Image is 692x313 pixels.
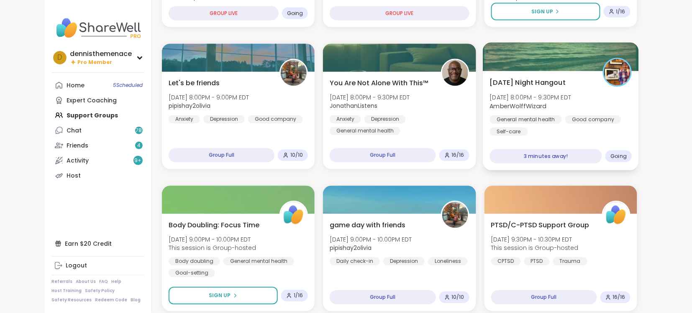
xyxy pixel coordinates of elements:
a: FAQ [99,279,108,285]
img: ShareWell Nav Logo [51,13,145,43]
div: CPTSD [491,257,521,266]
b: JonathanListens [330,102,377,110]
span: Body Doubling: Focus Time [169,221,259,231]
div: Chat [67,127,82,135]
div: Goal-setting [169,269,215,277]
span: Let's be friends [169,79,220,89]
div: Trauma [553,257,587,266]
a: Referrals [51,279,72,285]
div: Anxiety [169,115,200,124]
div: Logout [66,262,87,270]
div: Good company [248,115,303,124]
div: Group Full [330,148,436,163]
div: Anxiety [330,115,361,124]
span: game day with friends [330,221,405,231]
span: 16 / 16 [613,294,625,301]
span: This session is Group-hosted [169,244,256,252]
span: This session is Group-hosted [491,244,579,252]
b: pipishay2olivia [169,102,210,110]
div: Friends [67,142,88,150]
div: Activity [67,157,89,165]
span: Pro Member [77,59,112,66]
span: Going [610,153,627,160]
img: pipishay2olivia [281,60,307,86]
span: 1 / 16 [294,293,303,299]
div: dennisthemenace [70,49,132,59]
div: Depression [364,115,406,124]
div: General mental health [330,127,400,135]
div: Group Full [491,290,597,305]
div: Group Full [169,148,274,163]
a: Expert Coaching [51,93,145,108]
img: ShareWell [603,202,629,228]
a: Redeem Code [95,297,127,303]
b: pipishay2olivia [330,244,372,252]
span: [DATE] 8:00PM - 9:30PM EDT [490,93,571,102]
div: Body doubling [169,257,220,266]
b: AmberWolffWizard [490,102,546,110]
span: PTSD/C-PTSD Support Group [491,221,589,231]
div: GROUP LIVE [169,6,279,20]
span: [DATE] 9:00PM - 10:00PM EDT [169,236,256,244]
button: Sign Up [169,287,278,305]
span: 10 / 10 [452,294,464,301]
span: Sign Up [531,8,553,15]
span: [DATE] 8:00PM - 9:00PM EDT [169,94,249,102]
a: Safety Resources [51,297,92,303]
div: Good company [565,115,621,124]
span: 5 Scheduled [113,82,143,89]
div: Expert Coaching [67,97,117,105]
div: Home [67,81,85,90]
div: General mental health [490,115,561,124]
div: Depression [203,115,245,124]
a: Host Training [51,288,82,294]
span: [DATE] Night Hangout [490,78,566,88]
span: 10 / 10 [290,152,303,159]
span: d [57,52,62,63]
span: Sign Up [209,292,231,300]
div: Daily check-in [330,257,380,266]
img: AmberWolffWizard [604,59,630,86]
div: Earn $20 Credit [51,236,145,251]
img: JonathanListens [442,60,468,86]
a: Chat78 [51,123,145,138]
span: 9 + [135,157,142,164]
img: pipishay2olivia [442,202,468,228]
span: 16 / 16 [452,152,464,159]
span: 1 / 16 [616,8,625,15]
span: Going [287,10,303,17]
div: PTSD [524,257,550,266]
div: Group Full [330,290,436,305]
div: GROUP LIVE [330,6,469,20]
a: About Us [76,279,96,285]
span: [DATE] 9:00PM - 10:00PM EDT [330,236,412,244]
div: 3 minutes away! [490,149,602,164]
a: Friends4 [51,138,145,153]
button: Sign Up [491,3,600,20]
img: ShareWell [281,202,307,228]
div: Self-care [490,127,528,136]
span: 4 [137,142,141,149]
span: 78 [136,127,142,134]
a: Host [51,168,145,183]
span: You Are Not Alone With This™ [330,79,428,89]
a: Activity9+ [51,153,145,168]
span: [DATE] 9:30PM - 10:30PM EDT [491,236,579,244]
span: [DATE] 8:00PM - 9:30PM EDT [330,94,410,102]
a: Help [111,279,121,285]
a: Safety Policy [85,288,115,294]
div: Depression [383,257,425,266]
div: Host [67,172,81,180]
div: Loneliness [428,257,468,266]
a: Home5Scheduled [51,78,145,93]
a: Blog [131,297,141,303]
div: General mental health [223,257,294,266]
a: Logout [51,258,145,273]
